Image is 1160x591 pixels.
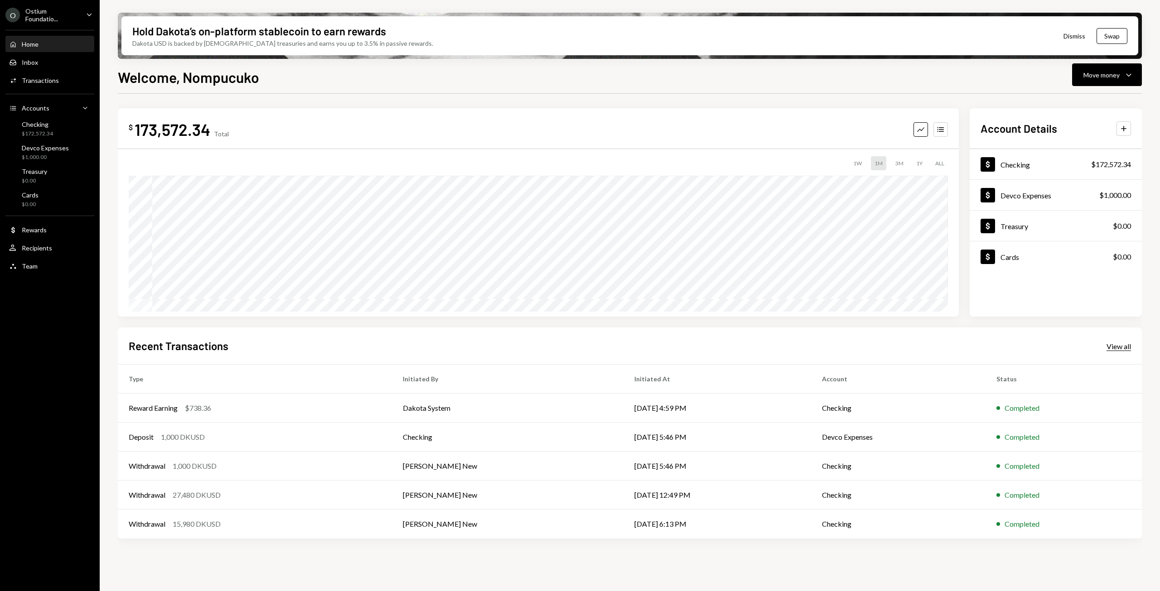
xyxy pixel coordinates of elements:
div: Checking [22,120,53,128]
div: Hold Dakota’s on-platform stablecoin to earn rewards [132,24,386,38]
td: [DATE] 6:13 PM [623,509,811,538]
a: Treasury$0.00 [970,211,1142,241]
td: Checking [811,480,986,509]
div: 15,980 DKUSD [173,519,221,529]
a: Team [5,258,94,274]
div: $172,572.34 [22,130,53,138]
div: Home [22,40,39,48]
div: Completed [1005,490,1039,500]
a: Checking$172,572.34 [5,118,94,139]
a: Treasury$0.00 [5,165,94,187]
div: $172,572.34 [1091,159,1131,170]
div: $1,000.00 [22,154,69,161]
button: Swap [1097,28,1127,44]
div: Rewards [22,226,47,234]
td: [DATE] 4:59 PM [623,394,811,423]
td: [PERSON_NAME] New [392,480,623,509]
div: Devco Expenses [22,144,69,152]
h2: Recent Transactions [129,338,228,353]
div: ALL [932,156,948,170]
button: Move money [1072,63,1142,86]
th: Account [811,365,986,394]
a: Checking$172,572.34 [970,149,1142,179]
div: View all [1107,342,1131,351]
div: Withdrawal [129,490,165,500]
td: Checking [811,509,986,538]
td: [DATE] 12:49 PM [623,480,811,509]
div: Cards [22,191,39,199]
div: Total [214,130,229,138]
div: Completed [1005,461,1039,471]
div: Withdrawal [129,519,165,529]
td: [PERSON_NAME] New [392,509,623,538]
div: 1M [871,156,886,170]
a: Devco Expenses$1,000.00 [5,141,94,163]
td: Checking [811,394,986,423]
div: $738.36 [185,403,211,413]
a: Transactions [5,72,94,88]
div: $0.00 [1113,221,1131,231]
a: Inbox [5,54,94,70]
a: Recipients [5,240,94,256]
div: Inbox [22,58,38,66]
a: Rewards [5,221,94,238]
div: Completed [1005,432,1039,442]
a: Cards$0.00 [970,241,1142,272]
h1: Welcome, Nompucuko [118,68,259,86]
div: Treasury [1000,222,1028,231]
td: Dakota System [392,394,623,423]
div: Cards [1000,253,1019,261]
td: [DATE] 5:46 PM [623,452,811,480]
div: $0.00 [22,177,47,185]
div: Completed [1005,519,1039,529]
div: $ [129,123,133,132]
button: Dismiss [1052,25,1097,47]
div: 1Y [913,156,926,170]
td: Devco Expenses [811,423,986,452]
td: [PERSON_NAME] New [392,452,623,480]
td: [DATE] 5:46 PM [623,423,811,452]
div: Devco Expenses [1000,191,1051,200]
div: Treasury [22,168,47,175]
div: 173,572.34 [135,119,210,139]
div: Withdrawal [129,461,165,471]
div: 1,000 DKUSD [173,461,217,471]
div: 1W [850,156,865,170]
div: Completed [1005,403,1039,413]
div: Ostium Foundatio... [25,7,79,23]
th: Initiated By [392,365,623,394]
th: Type [118,365,392,394]
th: Status [986,365,1142,394]
div: Dakota USD is backed by [DEMOGRAPHIC_DATA] treasuries and earns you up to 3.5% in passive rewards. [132,38,433,48]
td: Checking [392,423,623,452]
div: Reward Earning [129,403,178,413]
div: $0.00 [22,201,39,208]
div: 1,000 DKUSD [161,432,205,442]
div: Team [22,262,38,270]
div: 3M [892,156,907,170]
div: Recipients [22,244,52,252]
div: 27,480 DKUSD [173,490,221,500]
a: View all [1107,341,1131,351]
div: Move money [1083,70,1120,80]
div: Checking [1000,160,1030,169]
div: Deposit [129,432,154,442]
div: Accounts [22,104,49,112]
div: O [5,8,20,22]
h2: Account Details [981,121,1057,136]
td: Checking [811,452,986,480]
th: Initiated At [623,365,811,394]
a: Devco Expenses$1,000.00 [970,180,1142,210]
div: Transactions [22,77,59,84]
div: $0.00 [1113,251,1131,262]
a: Home [5,36,94,52]
a: Cards$0.00 [5,188,94,210]
a: Accounts [5,100,94,116]
div: $1,000.00 [1099,190,1131,201]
